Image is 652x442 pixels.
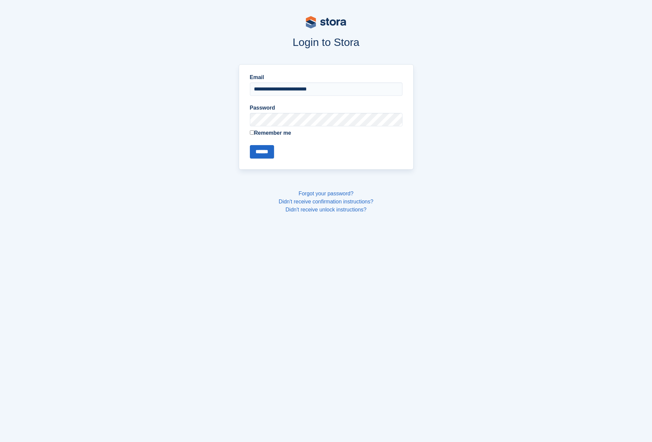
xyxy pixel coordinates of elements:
[250,73,402,81] label: Email
[285,207,366,212] a: Didn't receive unlock instructions?
[250,130,254,135] input: Remember me
[111,36,541,48] h1: Login to Stora
[298,191,354,196] a: Forgot your password?
[250,104,402,112] label: Password
[250,129,402,137] label: Remember me
[279,199,373,204] a: Didn't receive confirmation instructions?
[306,16,346,28] img: stora-logo-53a41332b3708ae10de48c4981b4e9114cc0af31d8433b30ea865607fb682f29.svg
